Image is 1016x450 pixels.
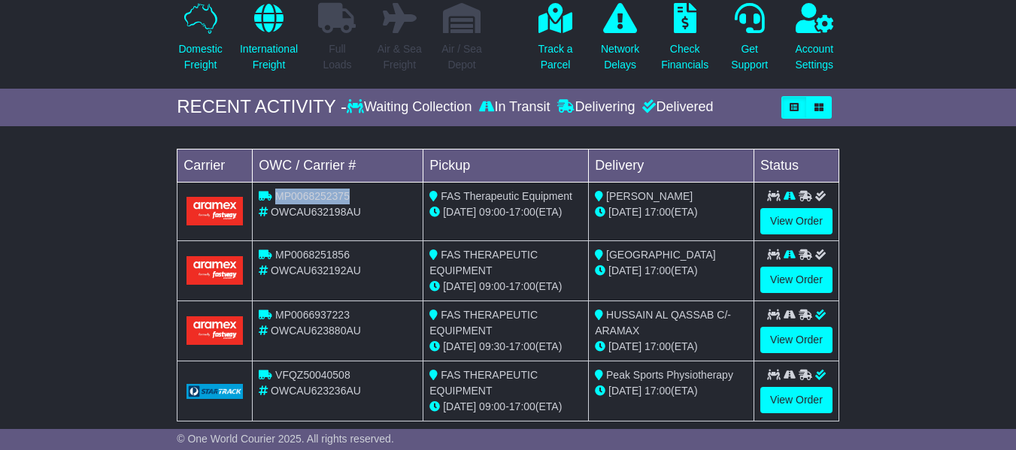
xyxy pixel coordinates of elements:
a: CheckFinancials [660,2,709,81]
span: [DATE] [608,264,641,276]
div: Delivered [638,99,713,116]
p: Air / Sea Depot [441,41,482,73]
a: View Order [760,327,833,353]
span: 09:30 [479,340,505,352]
div: - (ETA) [429,339,582,355]
span: FAS THERAPEUTIC EQUIPMENT [429,309,538,337]
span: 17:00 [644,264,671,276]
td: Pickup [423,149,589,182]
div: - (ETA) [429,279,582,294]
span: 17:00 [509,280,535,292]
span: 09:00 [479,280,505,292]
div: In Transit [475,99,553,116]
span: FAS Therapeutic Equipment [441,190,572,202]
td: Carrier [177,149,253,182]
div: - (ETA) [429,399,582,415]
span: FAS THERAPEUTIC EQUIPMENT [429,249,538,276]
span: OWCAU623880AU [271,325,361,337]
div: Waiting Collection [347,99,475,116]
img: Aramex.png [187,197,243,225]
p: Check Financials [661,41,708,73]
a: View Order [760,267,833,293]
span: VFQZ50040508 [275,369,350,381]
div: (ETA) [595,339,748,355]
a: NetworkDelays [600,2,640,81]
span: OWCAU623236AU [271,385,361,397]
a: View Order [760,387,833,413]
img: Aramex.png [187,256,243,284]
span: 17:00 [644,206,671,218]
span: [DATE] [608,385,641,397]
p: Network Delays [601,41,639,73]
div: (ETA) [595,383,748,399]
p: Get Support [731,41,768,73]
p: Account Settings [795,41,833,73]
span: FAS THERAPEUTIC EQUIPMENT [429,369,538,397]
a: GetSupport [730,2,769,81]
span: [DATE] [608,340,641,352]
td: OWC / Carrier # [253,149,423,182]
p: Full Loads [318,41,356,73]
div: (ETA) [595,204,748,220]
span: © One World Courier 2025. All rights reserved. [177,433,394,445]
div: Delivering [553,99,638,116]
span: [PERSON_NAME] [606,190,693,202]
span: [DATE] [443,206,476,218]
span: 17:00 [644,340,671,352]
span: 17:00 [509,340,535,352]
p: Track a Parcel [538,41,572,73]
span: [DATE] [443,400,476,412]
span: [DATE] [608,206,641,218]
a: View Order [760,208,833,234]
span: MP0068252375 [275,190,350,202]
span: 17:00 [509,400,535,412]
span: 09:00 [479,400,505,412]
span: Peak Sports Physiotherapy [606,369,733,381]
td: Delivery [589,149,754,182]
p: Domestic Freight [178,41,222,73]
div: (ETA) [595,263,748,279]
a: InternationalFreight [239,2,299,81]
div: - (ETA) [429,204,582,220]
span: 17:00 [644,385,671,397]
p: International Freight [240,41,298,73]
img: GetCarrierServiceLogo [187,384,243,399]
a: DomesticFreight [177,2,223,81]
span: OWCAU632192AU [271,264,361,276]
span: [DATE] [443,340,476,352]
span: 09:00 [479,206,505,218]
a: Track aParcel [537,2,573,81]
span: OWCAU632198AU [271,206,361,218]
p: Air & Sea Freight [378,41,422,73]
span: 17:00 [509,206,535,218]
a: AccountSettings [794,2,834,81]
span: MP0066937223 [275,309,350,321]
img: Aramex.png [187,316,243,344]
span: [GEOGRAPHIC_DATA] [606,249,716,261]
span: [DATE] [443,280,476,292]
span: HUSSAIN AL QASSAB C/- ARAMAX [595,309,731,337]
td: Status [754,149,839,182]
div: RECENT ACTIVITY - [177,96,347,118]
span: MP0068251856 [275,249,350,261]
